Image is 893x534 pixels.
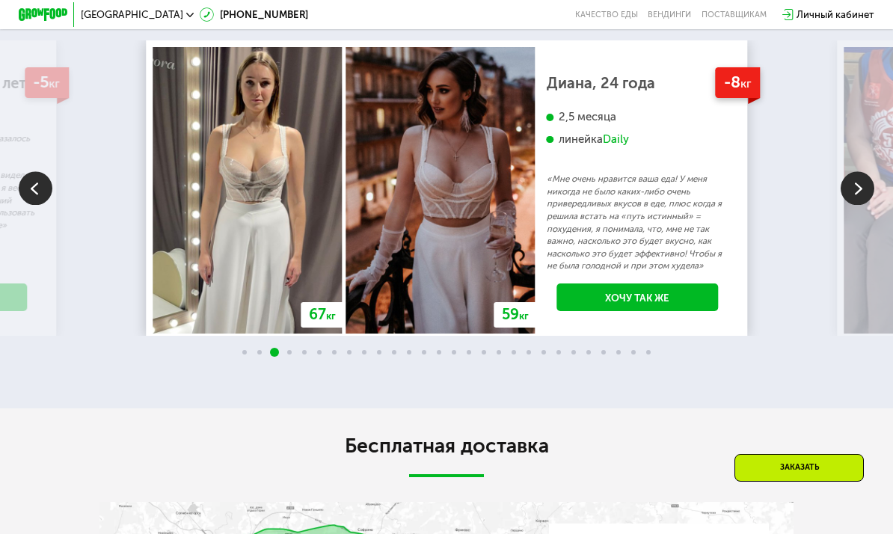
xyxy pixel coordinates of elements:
div: -8 [715,67,760,99]
div: 67 [301,302,344,328]
h2: Бесплатная доставка [99,434,794,458]
div: Личный кабинет [797,7,874,22]
div: 59 [494,302,537,328]
img: Slide right [841,172,874,206]
div: 2,5 месяца [547,110,729,124]
span: кг [740,76,752,90]
img: Slide left [19,172,52,206]
div: поставщикам [702,10,767,19]
p: «Мне очень нравится ваша еда! У меня никогда не было каких-либо очень привередливых вкусов в еде,... [547,173,729,272]
span: кг [49,76,61,90]
div: Диана, 24 года [547,77,729,90]
div: линейка [547,132,729,147]
a: Вендинги [648,10,691,19]
div: -5 [25,67,69,99]
span: [GEOGRAPHIC_DATA] [81,10,183,19]
a: [PHONE_NUMBER] [200,7,308,22]
a: Хочу так же [557,283,719,311]
div: Daily [603,132,629,147]
a: Качество еды [575,10,638,19]
span: кг [519,310,529,322]
span: кг [326,310,336,322]
div: Заказать [734,454,864,482]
